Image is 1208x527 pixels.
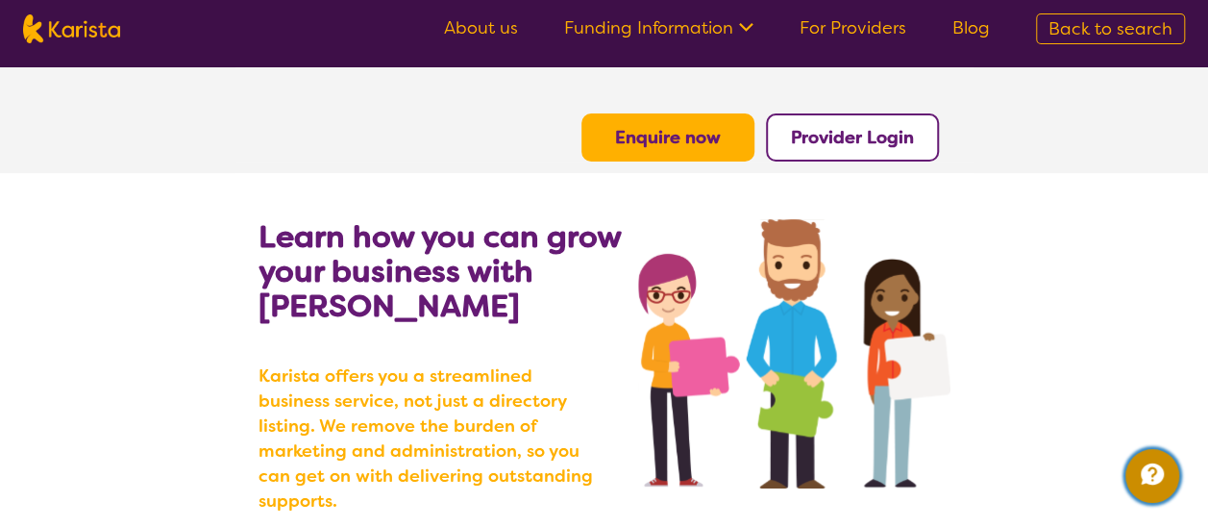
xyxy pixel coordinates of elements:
a: Provider Login [791,126,914,149]
a: Enquire now [615,126,721,149]
span: Back to search [1048,17,1172,40]
img: Karista logo [23,14,120,43]
button: Enquire now [581,113,754,162]
a: Funding Information [564,16,753,39]
img: grow your business with Karista [638,219,949,489]
button: Provider Login [766,113,939,162]
a: Blog [952,16,990,39]
button: Channel Menu [1125,449,1179,503]
b: Learn how you can grow your business with [PERSON_NAME] [259,216,621,326]
a: About us [444,16,518,39]
a: For Providers [800,16,906,39]
b: Karista offers you a streamlined business service, not just a directory listing. We remove the bu... [259,364,604,514]
a: Back to search [1036,13,1185,44]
